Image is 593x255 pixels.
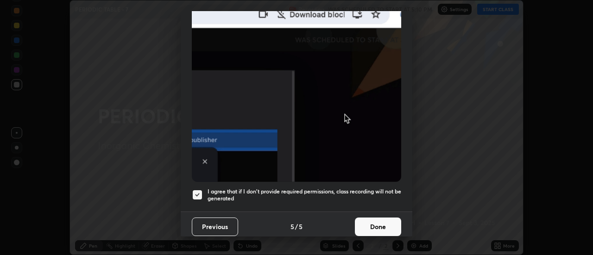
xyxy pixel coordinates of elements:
[299,222,303,231] h4: 5
[208,188,401,202] h5: I agree that if I don't provide required permissions, class recording will not be generated
[290,222,294,231] h4: 5
[355,218,401,236] button: Done
[192,218,238,236] button: Previous
[295,222,298,231] h4: /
